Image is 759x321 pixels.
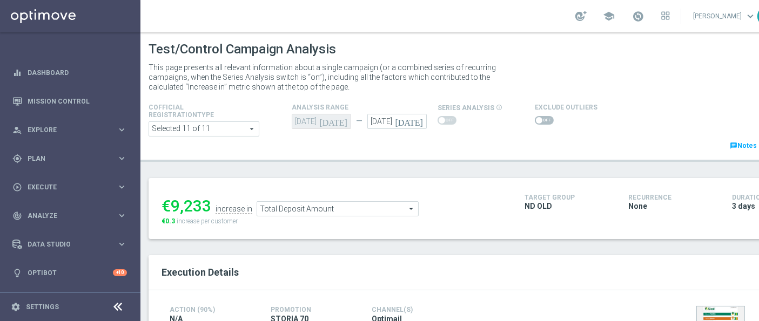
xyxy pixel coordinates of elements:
span: None [628,201,647,211]
i: keyboard_arrow_right [117,182,127,192]
i: [DATE] [319,114,351,126]
span: keyboard_arrow_down [744,10,756,22]
div: Optibot [12,258,127,287]
h4: Promotion [271,306,355,313]
span: Plan [28,155,117,162]
i: keyboard_arrow_right [117,125,127,135]
div: Dashboard [12,58,127,87]
span: increase per customer [177,217,238,225]
h4: Exclude Outliers [535,104,597,111]
button: track_changes Analyze keyboard_arrow_right [12,211,127,220]
p: This page presents all relevant information about a single campaign (or a combined series of recu... [149,63,511,92]
span: Explore [28,127,117,133]
h1: Test/Control Campaign Analysis [149,42,336,57]
div: Data Studio [12,240,117,249]
h4: Recurrence [628,194,716,201]
div: Analyze [12,211,117,221]
button: person_search Explore keyboard_arrow_right [12,126,127,134]
a: Optibot [28,258,113,287]
h4: Cofficial Registrationtype [149,104,240,119]
i: keyboard_arrow_right [117,239,127,249]
div: €9,233 [162,196,211,216]
button: play_circle_outline Execute keyboard_arrow_right [12,183,127,192]
span: Expert Online Expert Retail Master Online Master Retail Other and 6 more [149,122,259,136]
div: Mission Control [12,87,127,115]
i: [DATE] [395,114,427,126]
div: — [351,117,367,126]
i: keyboard_arrow_right [117,153,127,163]
button: Data Studio keyboard_arrow_right [12,240,127,249]
i: settings [11,302,21,312]
button: Mission Control [12,97,127,106]
i: lightbulb [12,268,22,278]
a: Settings [26,304,59,310]
button: equalizer Dashboard [12,69,127,77]
h4: Target Group [525,194,612,201]
h4: Action (90%) [170,306,254,313]
i: chat [730,142,737,149]
i: play_circle_outline [12,182,22,192]
i: info_outline [496,104,502,111]
span: Execution Details [162,267,239,278]
button: lightbulb Optibot +10 [12,269,127,277]
i: gps_fixed [12,154,22,163]
a: Dashboard [28,58,127,87]
span: Analyze [28,213,117,219]
h4: Channel(s) [372,306,456,313]
span: €0.3 [162,217,175,225]
div: increase in [216,204,252,214]
i: track_changes [12,211,22,221]
span: ND OLD [525,201,552,211]
div: Execute [12,182,117,192]
i: keyboard_arrow_right [117,210,127,221]
div: Explore [12,125,117,135]
a: [PERSON_NAME]keyboard_arrow_down [692,8,757,24]
span: Data Studio [28,241,117,248]
span: Execute [28,184,117,190]
div: Plan [12,154,117,163]
span: 3 days [732,201,755,211]
i: equalizer [12,68,22,78]
input: Select Date [367,114,427,129]
span: school [603,10,615,22]
i: person_search [12,125,22,135]
span: series analysis [438,104,494,112]
h4: analysis range [292,104,438,111]
a: Mission Control [28,87,127,115]
button: gps_fixed Plan keyboard_arrow_right [12,154,127,163]
div: +10 [113,269,127,276]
